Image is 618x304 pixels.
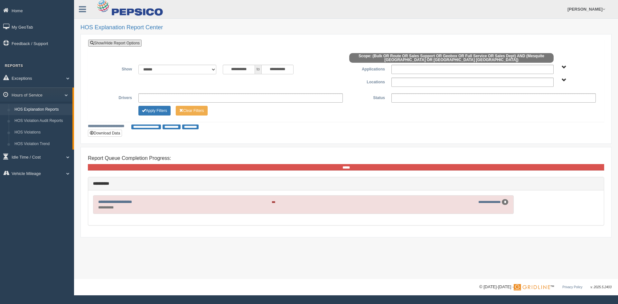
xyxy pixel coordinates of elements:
[349,53,554,63] span: Scope: (Bulk OR Route OR Sales Support OR Geobox OR Full Service OR Sales Dept) AND (Mesquite [GE...
[562,285,582,289] a: Privacy Policy
[93,93,135,101] label: Drivers
[88,130,122,137] button: Download Data
[514,284,550,290] img: Gridline
[12,115,72,127] a: HOS Violation Audit Reports
[12,138,72,150] a: HOS Violation Trend
[346,78,388,85] label: Locations
[591,285,612,289] span: v. 2025.5.2403
[346,93,388,101] label: Status
[479,284,612,290] div: © [DATE]-[DATE] - ™
[12,127,72,138] a: HOS Violations
[93,65,135,72] label: Show
[80,24,612,31] h2: HOS Explanation Report Center
[346,65,388,72] label: Applications
[255,65,261,74] span: to
[138,106,171,115] button: Change Filter Options
[88,155,604,161] h4: Report Queue Completion Progress:
[88,40,142,47] a: Show/Hide Report Options
[12,104,72,115] a: HOS Explanation Reports
[176,106,208,115] button: Change Filter Options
